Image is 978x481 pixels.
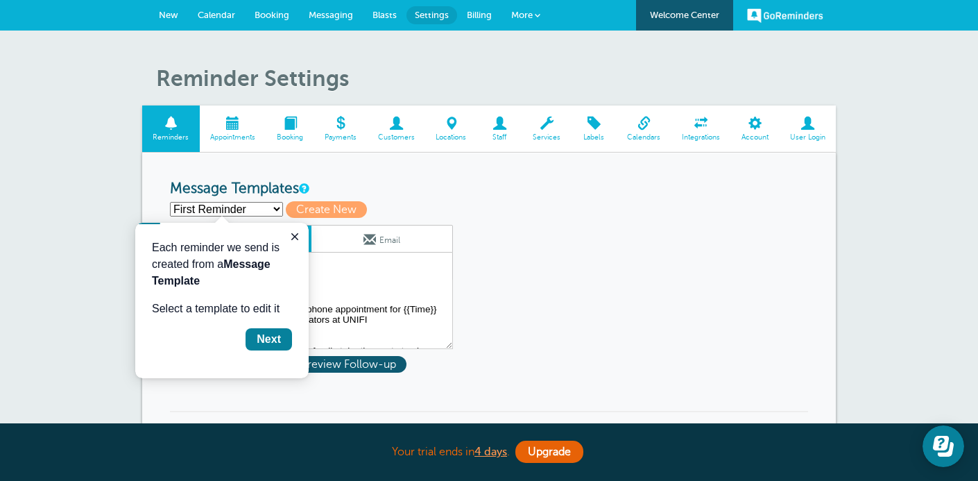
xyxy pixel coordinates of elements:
a: Payments [314,106,367,152]
a: 4 days [474,446,507,458]
span: Account [737,133,772,142]
span: Locations [432,133,470,142]
span: Settings [415,10,449,20]
h3: Message Templates [170,180,808,198]
span: Blasts [372,10,397,20]
span: Appointments [207,133,259,142]
span: Payments [320,133,360,142]
iframe: tooltip [135,223,309,378]
a: Settings [406,6,457,24]
a: Staff [477,106,522,152]
span: New [159,10,178,20]
a: Create New [286,203,373,216]
span: Staff [484,133,515,142]
span: Services [529,133,565,142]
a: User Login [779,106,836,152]
h1: Reminder Settings [156,65,836,92]
span: Booking [273,133,307,142]
span: More [511,10,533,20]
span: Booking [255,10,289,20]
span: Integrations [678,133,724,142]
span: Calendars [624,133,664,142]
a: Integrations [671,106,731,152]
a: Email [311,226,452,252]
a: Account [730,106,779,152]
a: Upgrade [515,441,583,463]
textarea: Hi {{First Name}}, Thank you for scheduling your phone appointment for {{Time}} on {{Date}} with ... [170,280,453,349]
span: Create New [286,201,367,218]
span: Customers [374,133,418,142]
h3: Message Sequences [170,411,808,450]
span: Labels [578,133,610,142]
a: Locations [425,106,477,152]
a: Customers [367,106,425,152]
a: Calendars [617,106,671,152]
span: Reminders [149,133,193,142]
span: Preview Follow-up [290,356,406,373]
a: Appointments [200,106,266,152]
a: Labels [572,106,617,152]
a: Services [522,106,572,152]
div: Your trial ends in . [142,437,836,467]
iframe: Resource center [923,425,964,467]
a: This is the wording for your reminder and follow-up messages. You can create multiple templates i... [299,184,307,193]
span: User Login [786,133,829,142]
a: Preview Follow-up [290,358,410,371]
span: Billing [467,10,492,20]
a: Booking [266,106,314,152]
span: Calendar [198,10,235,20]
span: Messaging [309,10,353,20]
